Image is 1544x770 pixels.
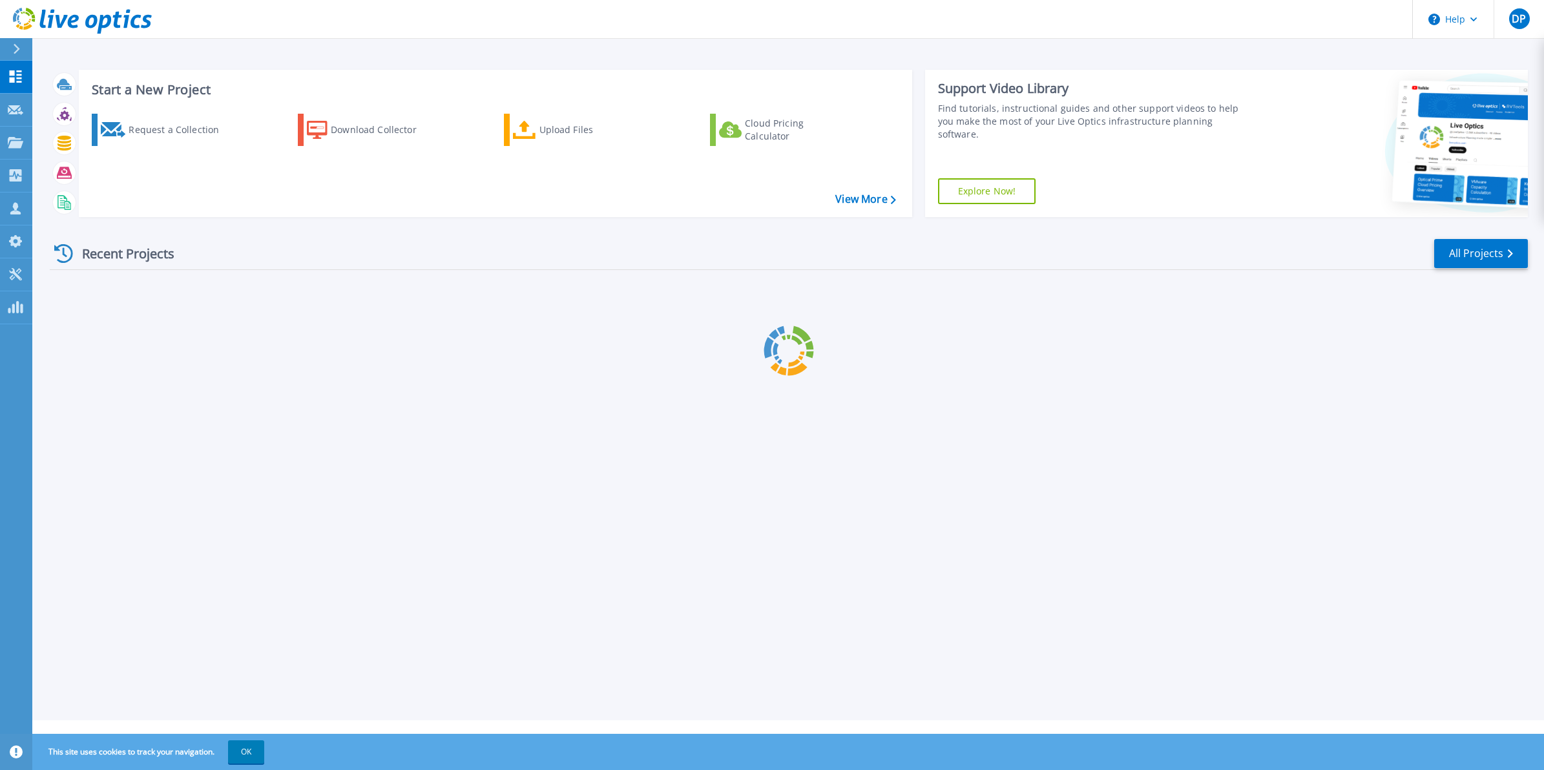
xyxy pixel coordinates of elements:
[938,80,1249,97] div: Support Video Library
[331,117,434,143] div: Download Collector
[129,117,232,143] div: Request a Collection
[92,83,895,97] h3: Start a New Project
[228,740,264,764] button: OK
[710,114,854,146] a: Cloud Pricing Calculator
[1434,239,1528,268] a: All Projects
[36,740,264,764] span: This site uses cookies to track your navigation.
[92,114,236,146] a: Request a Collection
[504,114,648,146] a: Upload Files
[938,178,1036,204] a: Explore Now!
[938,102,1249,141] div: Find tutorials, instructional guides and other support videos to help you make the most of your L...
[50,238,192,269] div: Recent Projects
[539,117,643,143] div: Upload Files
[835,193,895,205] a: View More
[298,114,442,146] a: Download Collector
[1512,14,1526,24] span: DP
[745,117,848,143] div: Cloud Pricing Calculator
